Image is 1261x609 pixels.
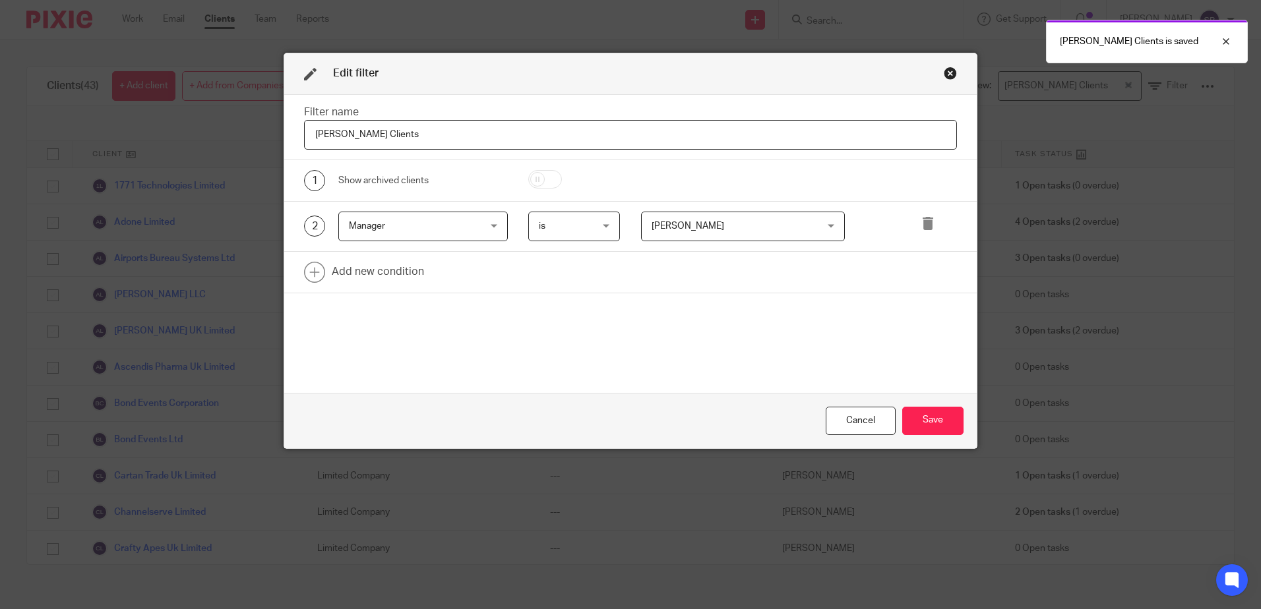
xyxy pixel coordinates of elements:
p: [PERSON_NAME] Clients is saved [1060,35,1198,48]
span: Manager [349,221,385,231]
span: Edit filter [333,68,379,78]
span: [PERSON_NAME] [652,221,724,231]
div: 2 [304,216,325,237]
div: 1 [304,170,325,191]
div: Close this dialog window [826,407,896,435]
div: Close this dialog window [944,67,957,80]
div: Show archived clients [338,174,508,187]
input: Filter name [304,120,957,150]
span: is [539,221,545,231]
label: Filter name [304,107,359,117]
button: Save [902,407,964,435]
